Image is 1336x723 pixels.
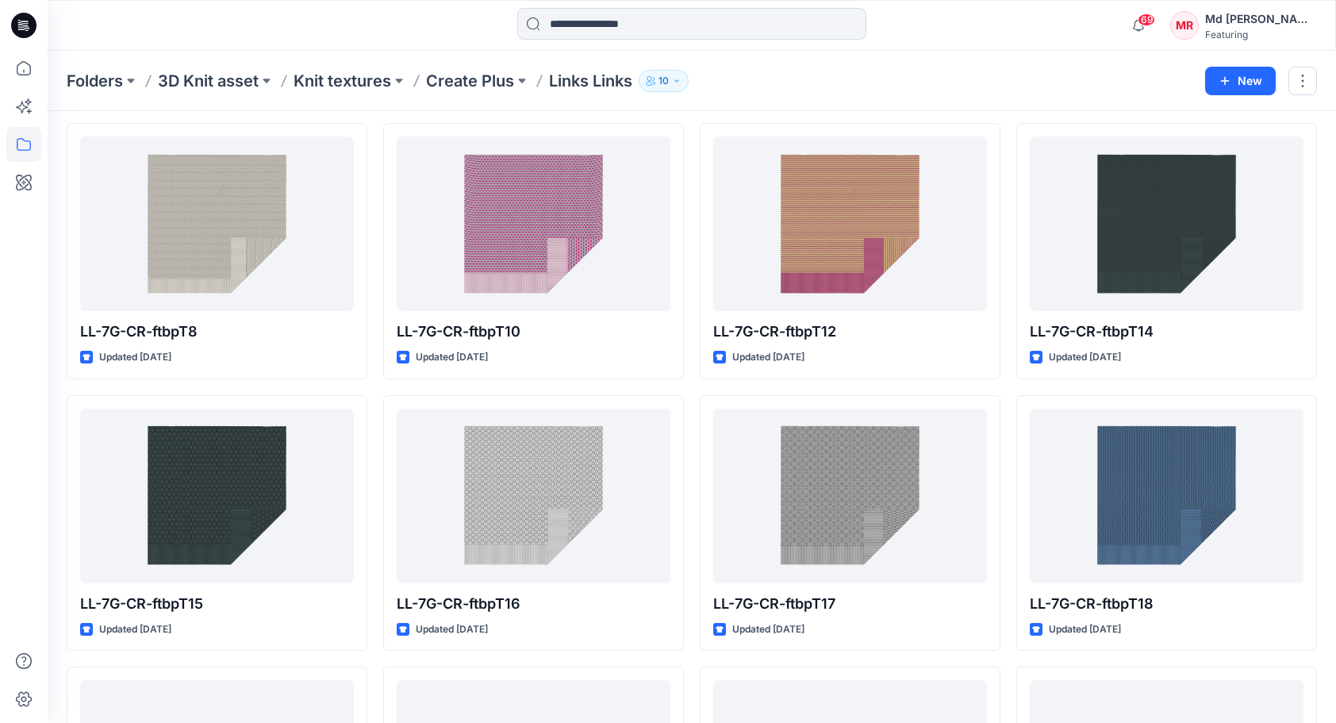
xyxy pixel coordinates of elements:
[99,349,171,366] p: Updated [DATE]
[658,72,669,90] p: 10
[713,409,987,583] a: LL-7G-CR-ftbpT17
[732,621,804,638] p: Updated [DATE]
[99,621,171,638] p: Updated [DATE]
[713,137,987,311] a: LL-7G-CR-ftbpT12
[80,321,354,343] p: LL-7G-CR-ftbpT8
[713,593,987,615] p: LL-7G-CR-ftbpT17
[1030,593,1303,615] p: LL-7G-CR-ftbpT18
[713,321,987,343] p: LL-7G-CR-ftbpT12
[732,349,804,366] p: Updated [DATE]
[1205,67,1276,95] button: New
[1049,621,1121,638] p: Updated [DATE]
[1030,321,1303,343] p: LL-7G-CR-ftbpT14
[158,70,259,92] a: 3D Knit asset
[1205,10,1316,29] div: Md [PERSON_NAME][DEMOGRAPHIC_DATA]
[397,593,670,615] p: LL-7G-CR-ftbpT16
[416,349,488,366] p: Updated [DATE]
[1170,11,1199,40] div: MR
[80,137,354,311] a: LL-7G-CR-ftbpT8
[1049,349,1121,366] p: Updated [DATE]
[80,593,354,615] p: LL-7G-CR-ftbpT15
[1030,137,1303,311] a: LL-7G-CR-ftbpT14
[549,70,632,92] p: Links Links
[639,70,689,92] button: 10
[1138,13,1155,26] span: 69
[80,409,354,583] a: LL-7G-CR-ftbpT15
[397,137,670,311] a: LL-7G-CR-ftbpT10
[397,409,670,583] a: LL-7G-CR-ftbpT16
[67,70,123,92] a: Folders
[426,70,514,92] a: Create Plus
[1205,29,1316,40] div: Featuring
[397,321,670,343] p: LL-7G-CR-ftbpT10
[294,70,391,92] a: Knit textures
[1030,409,1303,583] a: LL-7G-CR-ftbpT18
[416,621,488,638] p: Updated [DATE]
